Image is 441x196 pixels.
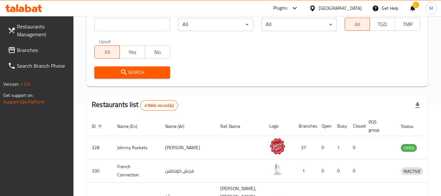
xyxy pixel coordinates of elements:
[261,18,337,31] div: All
[401,122,422,130] span: Status
[17,46,69,54] span: Branches
[112,136,160,159] td: Johnny Rockets
[332,136,348,159] td: 1
[87,159,112,183] td: 330
[319,5,362,12] div: [GEOGRAPHIC_DATA]
[160,159,215,183] td: فرنش كونكشن
[269,138,286,154] img: Johnny Rockets
[140,100,178,111] div: Total records count
[395,18,420,31] button: TMP
[99,39,111,44] label: Upsell
[332,159,348,183] td: 0
[332,116,348,136] th: Busy
[372,20,392,29] span: TGO
[145,45,170,59] button: No
[398,20,417,29] span: TMP
[370,18,395,31] button: TGO
[100,68,165,77] span: Search
[160,136,215,159] td: [PERSON_NAME]
[348,159,363,183] td: 0
[264,116,293,136] th: Logo
[316,116,332,136] th: Open
[348,20,368,29] span: All
[348,136,363,159] td: 0
[117,122,146,130] span: Name (En)
[316,159,332,183] td: 0
[94,66,170,79] button: Search
[3,42,74,58] a: Branches
[3,58,74,74] a: Search Branch Phone
[17,62,69,70] span: Search Branch Phone
[401,144,417,152] span: OPEN
[293,116,316,136] th: Branches
[316,136,332,159] td: 0
[112,159,160,183] td: French Connection
[122,47,142,57] span: Yes
[3,19,74,42] a: Restaurants Management
[369,118,388,134] span: POS group
[20,80,30,88] span: 1.0.0
[17,23,69,38] span: Restaurants Management
[92,122,104,130] span: ID
[178,18,253,31] div: All
[97,47,117,57] span: All
[273,4,288,12] div: Plugins
[293,159,316,183] td: 1
[165,122,193,130] span: Name (Ar)
[293,136,316,159] td: 37
[401,168,423,175] span: INACTIVE
[348,116,363,136] th: Closed
[269,161,286,178] img: French Connection
[345,18,370,31] button: All
[410,98,425,113] div: Export file
[429,5,433,12] span: M
[3,80,19,88] span: Version:
[3,91,33,99] span: Get support on:
[3,98,45,106] a: Support.OpsPlatform
[220,122,249,130] span: Ref. Name
[148,47,167,57] span: No
[119,45,145,59] button: Yes
[92,100,178,111] h2: Restaurants list
[94,18,170,31] input: Search for restaurant name or ID..
[87,136,112,159] td: 328
[141,102,178,109] span: 41846 record(s)
[94,45,120,59] button: All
